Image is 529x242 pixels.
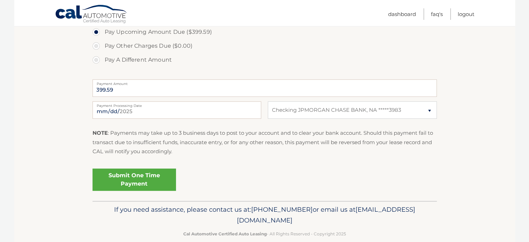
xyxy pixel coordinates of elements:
[183,231,267,236] strong: Cal Automotive Certified Auto Leasing
[458,8,474,20] a: Logout
[93,128,437,156] p: : Payments may take up to 3 business days to post to your account and to clear your bank account....
[93,79,437,85] label: Payment Amount
[93,101,261,107] label: Payment Processing Date
[93,25,437,39] label: Pay Upcoming Amount Due ($399.59)
[93,169,176,191] a: Submit One Time Payment
[431,8,443,20] a: FAQ's
[93,130,108,136] strong: NOTE
[251,205,313,213] span: [PHONE_NUMBER]
[388,8,416,20] a: Dashboard
[55,5,128,25] a: Cal Automotive
[97,204,432,226] p: If you need assistance, please contact us at: or email us at
[93,101,261,119] input: Payment Date
[93,53,437,67] label: Pay A Different Amount
[97,230,432,237] p: - All Rights Reserved - Copyright 2025
[93,39,437,53] label: Pay Other Charges Due ($0.00)
[93,79,437,97] input: Payment Amount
